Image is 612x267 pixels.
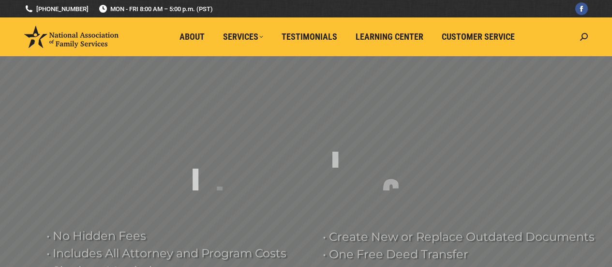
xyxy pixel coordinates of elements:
span: Testimonials [282,31,337,42]
span: MON - FRI 8:00 AM – 5:00 p.m. (PST) [98,4,213,14]
a: Testimonials [275,28,344,46]
span: About [179,31,205,42]
div: 6 [382,175,400,214]
a: Learning Center [349,28,430,46]
div: I [192,165,199,204]
a: Facebook page opens in new window [575,2,588,15]
span: Services [223,31,263,42]
span: Learning Center [356,31,423,42]
span: Customer Service [442,31,515,42]
div: T [328,134,342,173]
img: National Association of Family Services [24,26,119,48]
a: Customer Service [435,28,522,46]
a: About [173,28,211,46]
div: I [216,183,224,221]
a: [PHONE_NUMBER] [24,4,89,14]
